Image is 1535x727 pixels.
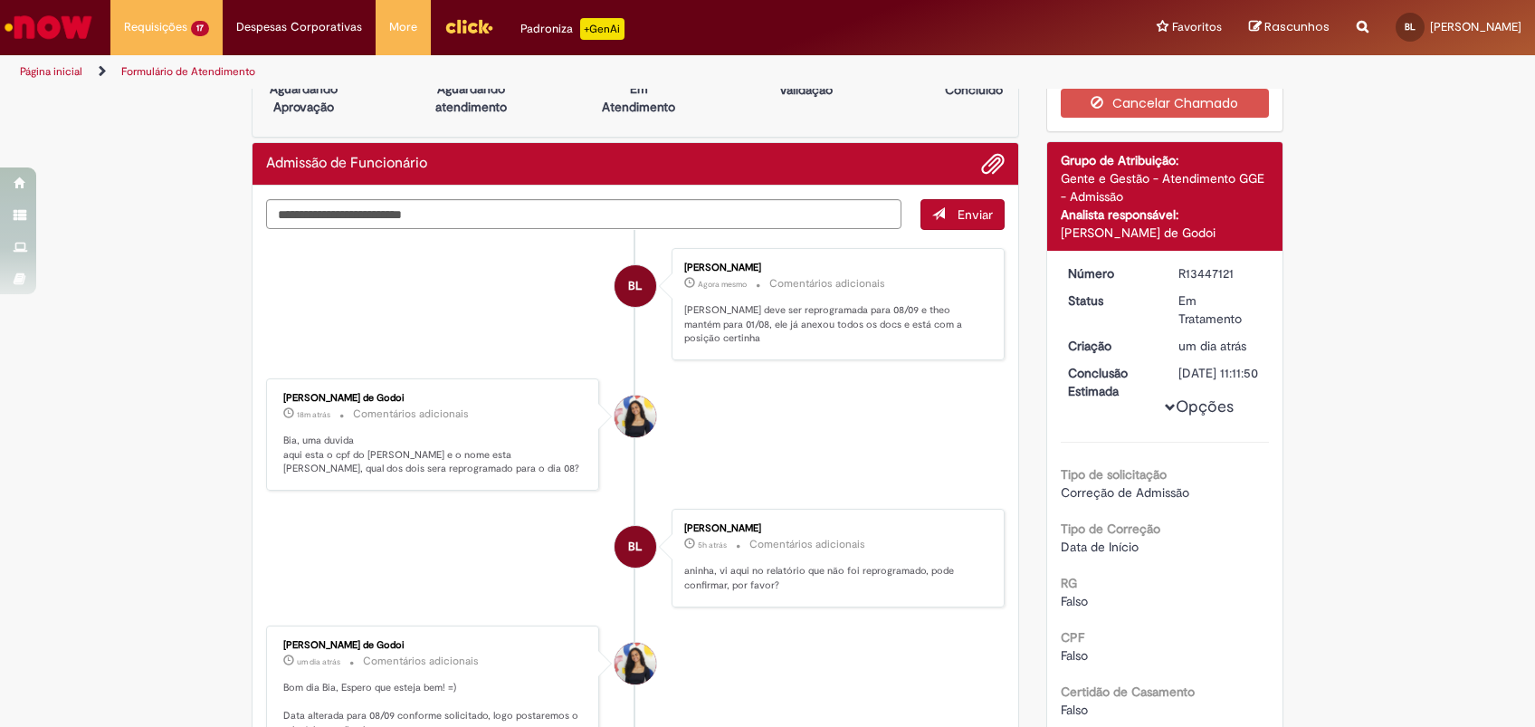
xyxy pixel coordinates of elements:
[20,64,82,79] a: Página inicial
[297,656,340,667] time: 26/08/2025 11:02:03
[920,199,1005,230] button: Enviar
[779,81,833,99] p: Validação
[628,525,642,569] span: BL
[427,80,515,116] p: Aguardando atendimento
[628,264,642,308] span: BL
[1178,338,1246,354] span: um dia atrás
[684,303,986,346] p: [PERSON_NAME] deve ser reprogramada para 08/09 e theo mantém para 01/08, ele já anexou todos os d...
[698,540,727,550] time: 27/08/2025 13:25:14
[283,640,585,651] div: [PERSON_NAME] de Godoi
[1054,264,1166,282] dt: Número
[1061,521,1160,537] b: Tipo de Correção
[1061,629,1084,646] b: CPF
[580,18,624,40] p: +GenAi
[769,276,885,292] small: Comentários adicionais
[684,564,986,592] p: aninha, vi aqui no relatório que não foi reprogramado, pode confirmar, por favor?
[124,18,187,36] span: Requisições
[1061,647,1088,664] span: Falso
[283,393,585,404] div: [PERSON_NAME] de Godoi
[191,21,209,36] span: 17
[698,540,727,550] span: 5h atrás
[1061,224,1270,242] div: [PERSON_NAME] de Godoi
[981,152,1005,176] button: Adicionar anexos
[1178,364,1263,382] div: [DATE] 11:11:50
[698,279,747,290] time: 27/08/2025 18:28:39
[297,409,330,420] time: 27/08/2025 18:10:09
[615,526,656,568] div: Beatriz Francisconi De Lima
[615,265,656,307] div: Beatriz Francisconi De Lima
[1061,151,1270,169] div: Grupo de Atribuição:
[1061,484,1189,501] span: Correção de Admissão
[1061,169,1270,206] div: Gente e Gestão - Atendimento GGE - Admissão
[236,18,362,36] span: Despesas Corporativas
[684,523,986,534] div: [PERSON_NAME]
[1405,21,1416,33] span: BL
[297,409,330,420] span: 18m atrás
[297,656,340,667] span: um dia atrás
[615,643,656,684] div: Ana Santos de Godoi
[266,156,427,172] h2: Admissão de Funcionário Histórico de tíquete
[1054,292,1166,310] dt: Status
[283,434,585,476] p: Bia, uma duvida aqui esta o cpf do [PERSON_NAME] e o nome esta [PERSON_NAME], qual dos dois sera ...
[2,9,95,45] img: ServiceNow
[1249,19,1330,36] a: Rascunhos
[353,407,469,422] small: Comentários adicionais
[1061,89,1270,118] button: Cancelar Chamado
[1061,684,1195,700] b: Certidão de Casamento
[684,263,986,273] div: [PERSON_NAME]
[595,80,682,116] p: Em Atendimento
[363,654,479,669] small: Comentários adicionais
[520,18,624,40] div: Padroniza
[1178,292,1263,328] div: Em Tratamento
[389,18,417,36] span: More
[121,64,255,79] a: Formulário de Atendimento
[615,396,656,437] div: Ana Santos de Godoi
[1061,206,1270,224] div: Analista responsável:
[1054,337,1166,355] dt: Criação
[1054,364,1166,400] dt: Conclusão Estimada
[1061,593,1088,609] span: Falso
[749,537,865,552] small: Comentários adicionais
[1061,466,1167,483] b: Tipo de solicitação
[266,199,901,230] textarea: Digite sua mensagem aqui...
[1178,338,1246,354] time: 26/08/2025 09:48:34
[444,13,493,40] img: click_logo_yellow_360x200.png
[1061,702,1088,718] span: Falso
[1264,18,1330,35] span: Rascunhos
[1178,264,1263,282] div: R13447121
[1178,337,1263,355] div: 26/08/2025 09:48:34
[1430,19,1521,34] span: [PERSON_NAME]
[958,206,993,223] span: Enviar
[1172,18,1222,36] span: Favoritos
[14,55,1010,89] ul: Trilhas de página
[1061,575,1077,591] b: RG
[698,279,747,290] span: Agora mesmo
[1061,539,1139,555] span: Data de Início
[260,80,348,116] p: Aguardando Aprovação
[945,81,1003,99] p: Concluído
